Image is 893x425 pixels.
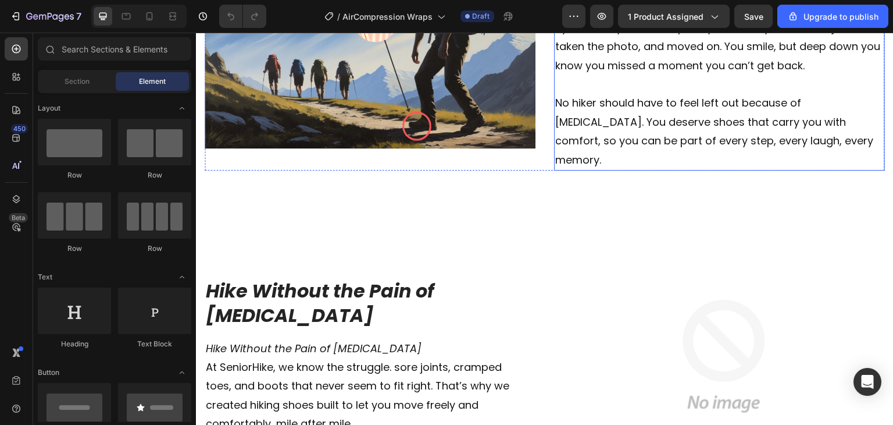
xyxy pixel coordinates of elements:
[9,213,28,222] div: Beta
[628,10,703,23] span: 1 product assigned
[219,5,266,28] div: Undo/Redo
[139,76,166,87] span: Element
[38,37,191,61] input: Search Sections & Elements
[618,5,730,28] button: 1 product assigned
[173,99,191,118] span: Toggle open
[38,243,111,254] div: Row
[38,367,59,378] span: Button
[76,9,81,23] p: 7
[853,368,881,396] div: Open Intercom Messenger
[196,33,893,425] iframe: Design area
[10,245,238,296] i: Hike Without the Pain of [MEDICAL_DATA]
[787,10,878,23] div: Upgrade to publish
[472,11,490,22] span: Draft
[734,5,773,28] button: Save
[337,10,340,23] span: /
[11,124,28,133] div: 450
[118,243,191,254] div: Row
[118,339,191,349] div: Text Block
[173,268,191,286] span: Toggle open
[38,170,111,180] div: Row
[359,42,688,137] p: No hiker should have to feel left out because of [MEDICAL_DATA]. You deserve shoes that carry you...
[10,309,226,323] i: Hike Without the Pain of [MEDICAL_DATA]
[38,339,111,349] div: Heading
[38,103,60,114] span: Layout
[342,10,433,23] span: AirCompression Wraps
[744,12,763,22] span: Save
[5,5,87,28] button: 7
[173,363,191,382] span: Toggle open
[118,170,191,180] div: Row
[65,76,90,87] span: Section
[38,272,52,282] span: Text
[10,307,330,401] p: At SeniorHike, we know the struggle. sore joints, cramped toes, and boots that never seem to fit ...
[777,5,888,28] button: Upgrade to publish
